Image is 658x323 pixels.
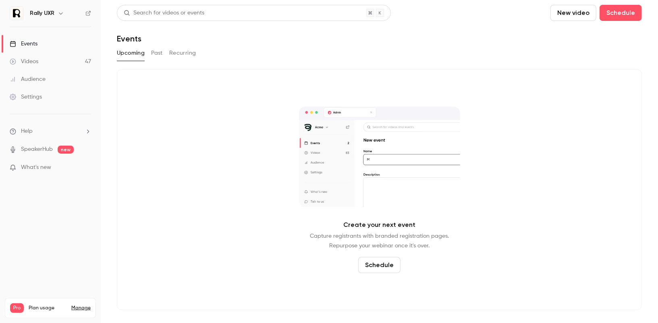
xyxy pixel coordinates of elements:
[58,146,74,154] span: new
[10,40,37,48] div: Events
[10,7,23,20] img: Rally UXR
[30,9,54,17] h6: Rally UXR
[10,58,38,66] div: Videos
[169,47,196,60] button: Recurring
[10,75,46,83] div: Audience
[81,164,91,171] iframe: Noticeable Trigger
[124,9,204,17] div: Search for videos or events
[117,34,141,43] h1: Events
[21,127,33,136] span: Help
[10,303,24,313] span: Pro
[343,220,415,230] p: Create your next event
[550,5,596,21] button: New video
[71,305,91,311] a: Manage
[117,47,145,60] button: Upcoming
[10,127,91,136] li: help-dropdown-opener
[29,305,66,311] span: Plan usage
[600,5,642,21] button: Schedule
[151,47,163,60] button: Past
[21,163,51,172] span: What's new
[21,145,53,154] a: SpeakerHub
[10,93,42,101] div: Settings
[358,257,401,273] button: Schedule
[310,231,449,251] p: Capture registrants with branded registration pages. Repurpose your webinar once it's over.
